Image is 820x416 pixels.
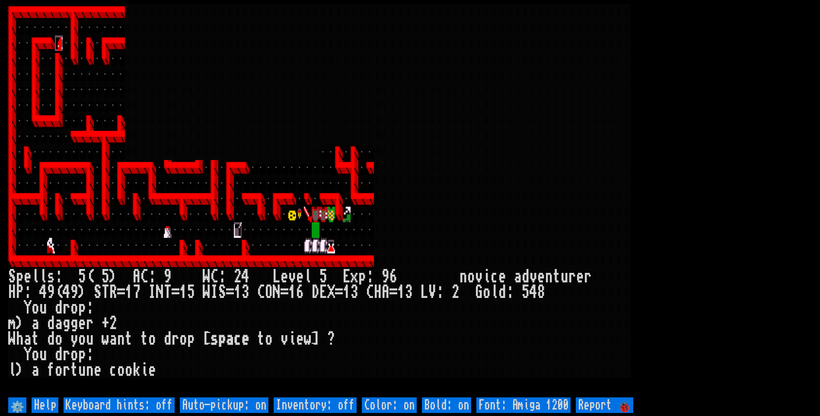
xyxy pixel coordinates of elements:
[265,331,273,347] div: o
[257,285,265,300] div: C
[117,285,125,300] div: =
[47,331,55,347] div: d
[164,331,172,347] div: d
[327,285,335,300] div: X
[483,269,491,285] div: i
[8,331,16,347] div: W
[70,347,78,362] div: o
[8,269,16,285] div: S
[39,300,47,316] div: u
[467,269,475,285] div: o
[382,285,389,300] div: A
[405,285,413,300] div: 3
[475,285,483,300] div: G
[537,269,545,285] div: e
[64,397,175,413] input: Keyboard hints: off
[273,285,281,300] div: N
[102,285,109,300] div: T
[274,397,357,413] input: Inventory: off
[102,331,109,347] div: w
[63,285,70,300] div: 4
[16,285,24,300] div: P
[140,331,148,347] div: t
[476,397,571,413] input: Font: Amiga 1200
[32,362,39,378] div: a
[32,347,39,362] div: o
[78,316,86,331] div: e
[335,285,343,300] div: =
[304,331,312,347] div: w
[514,269,522,285] div: a
[211,269,218,285] div: C
[55,347,63,362] div: d
[8,397,26,413] input: ⚙️
[288,285,296,300] div: 1
[226,331,234,347] div: a
[47,269,55,285] div: s
[288,331,296,347] div: i
[24,331,32,347] div: a
[148,331,156,347] div: o
[257,331,265,347] div: t
[8,362,16,378] div: l
[24,347,32,362] div: Y
[389,285,397,300] div: =
[172,331,179,347] div: r
[78,269,86,285] div: 5
[319,269,327,285] div: 5
[133,285,140,300] div: 7
[24,300,32,316] div: Y
[148,269,156,285] div: :
[78,362,86,378] div: u
[70,285,78,300] div: 9
[78,285,86,300] div: )
[47,362,55,378] div: f
[343,269,351,285] div: E
[102,269,109,285] div: 5
[156,285,164,300] div: N
[94,285,102,300] div: S
[133,269,140,285] div: A
[296,269,304,285] div: e
[296,331,304,347] div: e
[70,331,78,347] div: y
[522,285,530,300] div: 5
[109,331,117,347] div: a
[78,347,86,362] div: p
[63,362,70,378] div: r
[281,285,288,300] div: =
[459,269,467,285] div: n
[576,397,633,413] input: Report 🐞
[24,285,32,300] div: :
[568,269,576,285] div: r
[55,331,63,347] div: o
[125,331,133,347] div: t
[47,285,55,300] div: 9
[530,285,537,300] div: 4
[55,300,63,316] div: d
[218,331,226,347] div: p
[242,285,249,300] div: 3
[281,331,288,347] div: v
[55,362,63,378] div: o
[8,316,16,331] div: m
[55,285,63,300] div: (
[498,285,506,300] div: d
[374,285,382,300] div: H
[312,285,319,300] div: D
[358,269,366,285] div: p
[211,331,218,347] div: s
[218,285,226,300] div: S
[203,285,211,300] div: W
[187,285,195,300] div: 5
[63,300,70,316] div: r
[281,269,288,285] div: e
[70,316,78,331] div: g
[109,269,117,285] div: )
[70,300,78,316] div: o
[491,285,498,300] div: l
[140,269,148,285] div: C
[148,285,156,300] div: I
[211,285,218,300] div: I
[483,285,491,300] div: o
